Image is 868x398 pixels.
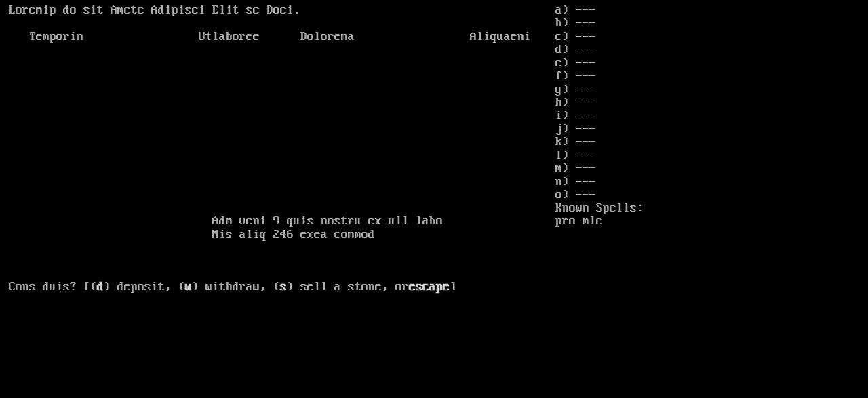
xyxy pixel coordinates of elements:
b: s [280,280,287,294]
b: d [97,280,104,294]
stats: a) --- b) --- c) --- d) --- e) --- f) --- g) --- h) --- i) --- j) --- k) --- l) --- m) --- n) ---... [555,4,859,378]
larn: Loremip do sit Ametc Adipisci Elit se Doei. Temporin Utlaboree Dolorema Aliquaeni Adm veni 9 quis... [9,4,555,378]
b: escape [409,280,450,294]
b: w [185,280,192,294]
